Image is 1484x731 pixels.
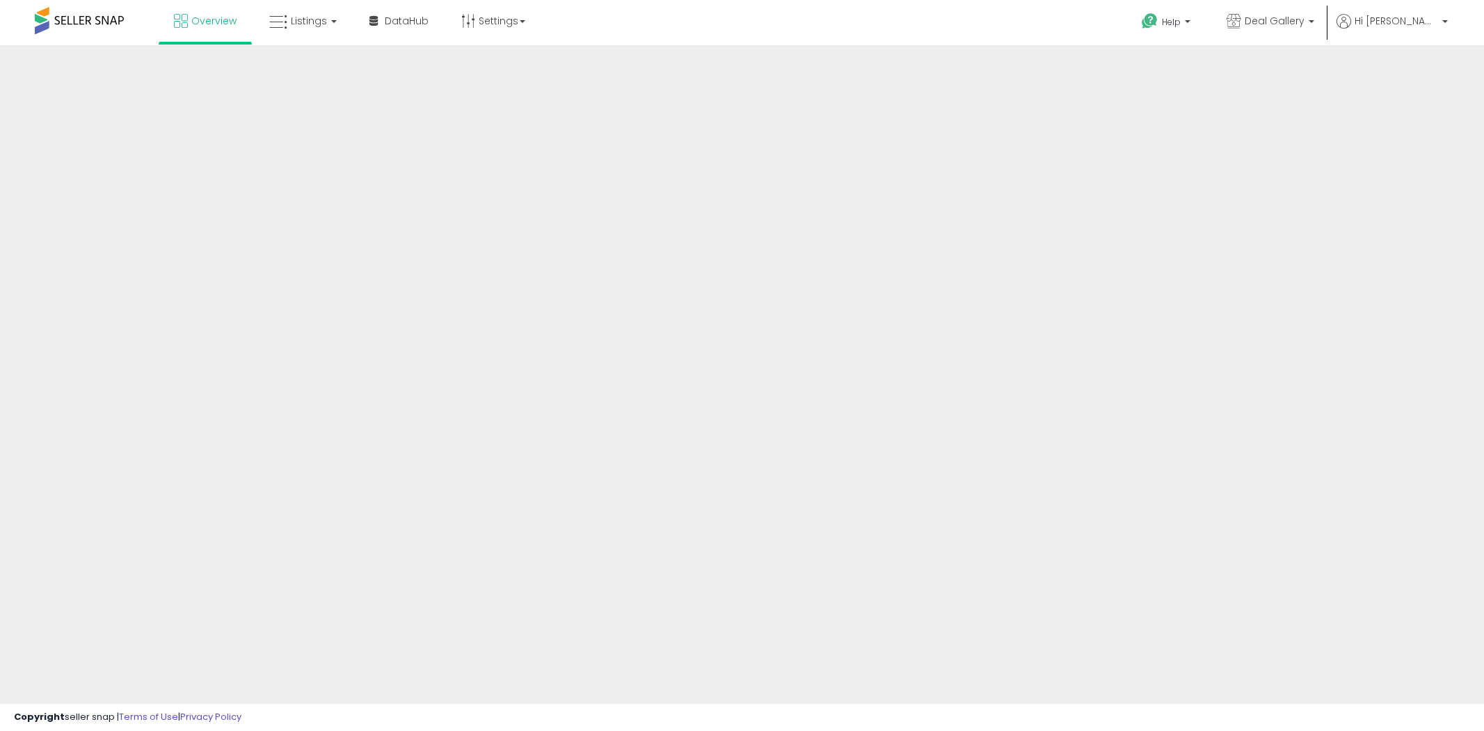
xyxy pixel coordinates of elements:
[385,14,429,28] span: DataHub
[1355,14,1438,28] span: Hi [PERSON_NAME]
[1141,13,1158,30] i: Get Help
[1131,2,1204,45] a: Help
[1245,14,1305,28] span: Deal Gallery
[1337,14,1448,45] a: Hi [PERSON_NAME]
[191,14,237,28] span: Overview
[1162,16,1181,28] span: Help
[291,14,327,28] span: Listings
